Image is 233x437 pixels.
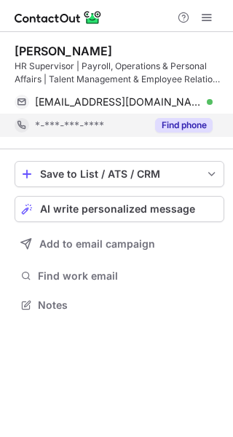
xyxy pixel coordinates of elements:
button: Add to email campaign [15,231,224,257]
button: AI write personalized message [15,196,224,222]
span: [EMAIL_ADDRESS][DOMAIN_NAME] [35,95,202,109]
div: [PERSON_NAME] [15,44,112,58]
span: AI write personalized message [40,203,195,215]
div: HR Supervisor | Payroll, Operations & Personal Affairs | Talent Management & Employee Relations |... [15,60,224,86]
button: Reveal Button [155,118,213,133]
img: ContactOut v5.3.10 [15,9,102,26]
button: Find work email [15,266,224,286]
button: save-profile-one-click [15,161,224,187]
span: Find work email [38,269,218,283]
div: Save to List / ATS / CRM [40,168,199,180]
span: Add to email campaign [39,238,155,250]
span: Notes [38,299,218,312]
button: Notes [15,295,224,315]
